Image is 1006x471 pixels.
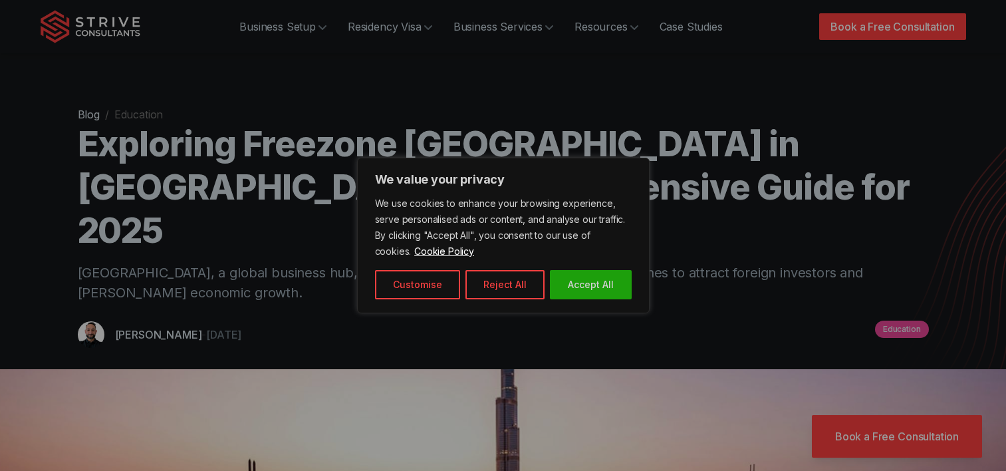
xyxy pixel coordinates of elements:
button: Accept All [550,270,632,299]
a: Cookie Policy [414,245,475,257]
p: We value your privacy [375,172,632,188]
button: Customise [375,270,460,299]
div: We value your privacy [357,158,650,313]
p: We use cookies to enhance your browsing experience, serve personalised ads or content, and analys... [375,196,632,259]
button: Reject All [465,270,545,299]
